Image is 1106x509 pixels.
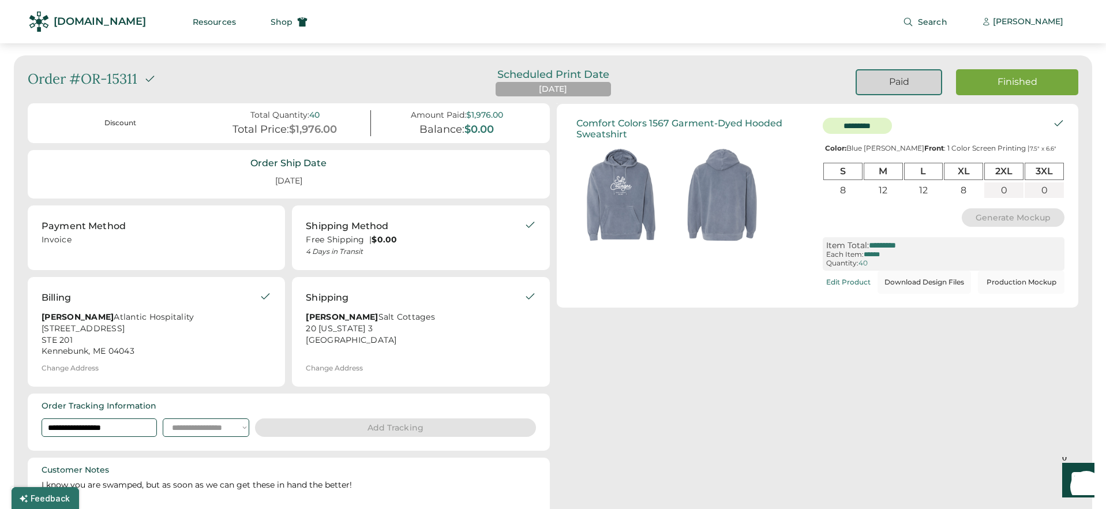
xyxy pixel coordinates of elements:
[672,144,773,245] img: generate-image
[250,110,309,120] div: Total Quantity:
[825,144,846,152] strong: Color:
[984,163,1023,179] div: 2XL
[255,418,536,437] button: Add Tracking
[42,219,126,233] div: Payment Method
[889,10,961,33] button: Search
[306,312,524,346] div: Salt Cottages 20 [US_STATE] 3 [GEOGRAPHIC_DATA]
[481,69,625,80] div: Scheduled Print Date
[42,312,114,322] strong: [PERSON_NAME]
[864,163,903,179] div: M
[42,480,536,506] div: I know you are swamped, but as soon as we can get these in hand the better!
[306,219,388,233] div: Shipping Method
[419,123,464,136] div: Balance:
[464,123,494,136] div: $0.00
[1025,163,1064,179] div: 3XL
[864,182,903,198] div: 12
[42,234,271,249] div: Invoice
[826,250,864,259] div: Each Item:
[306,247,524,256] div: 4 Days in Transit
[1051,457,1101,507] iframe: Front Chat
[978,271,1064,294] button: Production Mockup
[1025,182,1064,198] div: 0
[48,118,192,128] div: Discount
[826,259,858,267] div: Quantity:
[257,10,321,33] button: Shop
[466,110,503,120] div: $1,976.00
[539,84,567,95] div: [DATE]
[823,163,863,179] div: S
[1030,145,1056,152] font: 7.5" x 6.6"
[309,110,320,120] div: 40
[42,312,260,358] div: Atlantic Hospitality [STREET_ADDRESS] STE 201 Kennebunk, ME 04043
[42,465,109,476] div: Customer Notes
[179,10,250,33] button: Resources
[576,118,812,140] div: Comfort Colors 1567 Garment-Dyed Hooded Sweatshirt
[306,291,348,305] div: Shipping
[826,241,869,250] div: Item Total:
[823,144,1064,152] div: Blue [PERSON_NAME] : 1 Color Screen Printing |
[918,18,947,26] span: Search
[29,12,49,32] img: Rendered Logo - Screens
[306,312,378,322] strong: [PERSON_NAME]
[904,163,943,179] div: L
[984,182,1023,198] div: 0
[970,76,1064,88] div: Finished
[993,16,1063,28] div: [PERSON_NAME]
[306,234,524,246] div: Free Shipping |
[233,123,289,136] div: Total Price:
[858,259,868,267] div: 40
[904,182,943,198] div: 12
[261,171,316,192] div: [DATE]
[54,14,146,29] div: [DOMAIN_NAME]
[42,291,71,305] div: Billing
[250,157,327,170] div: Order Ship Date
[878,271,971,294] button: Download Design Files
[42,401,156,412] div: Order Tracking Information
[411,110,466,120] div: Amount Paid:
[871,76,927,88] div: Paid
[571,144,672,245] img: generate-image
[944,182,983,198] div: 8
[372,234,397,245] strong: $0.00
[962,208,1065,227] button: Generate Mockup
[826,278,871,286] div: Edit Product
[306,364,363,372] div: Change Address
[28,69,137,89] div: Order #OR-15311
[289,123,337,136] div: $1,976.00
[823,182,863,198] div: 8
[271,18,293,26] span: Shop
[924,144,944,152] strong: Front
[42,364,99,372] div: Change Address
[944,163,983,179] div: XL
